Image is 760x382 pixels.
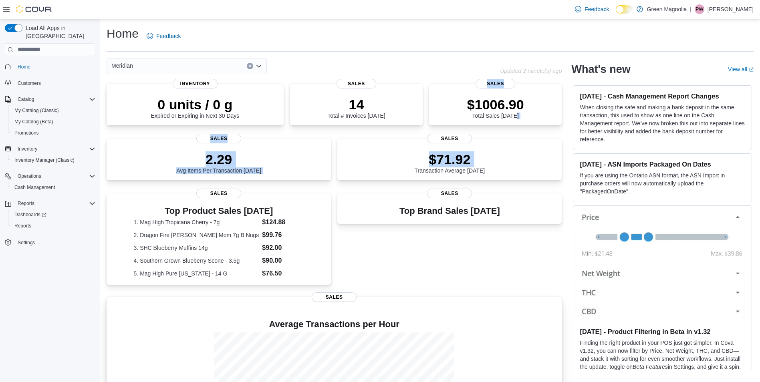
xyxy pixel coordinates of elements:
[262,230,304,240] dd: $99.76
[2,198,99,209] button: Reports
[415,151,485,174] div: Transaction Average [DATE]
[327,97,385,113] p: 14
[134,244,259,252] dt: 3. SHC Blueberry Muffins 14g
[14,211,46,218] span: Dashboards
[18,173,41,179] span: Operations
[11,155,78,165] a: Inventory Manager (Classic)
[580,92,745,100] h3: [DATE] - Cash Management Report Changes
[14,171,95,181] span: Operations
[647,4,687,14] p: Green Magnolia
[14,223,31,229] span: Reports
[11,128,42,138] a: Promotions
[14,171,44,181] button: Operations
[134,269,259,277] dt: 5. Mag High Pure [US_STATE] - 14 G
[8,105,99,116] button: My Catalog (Classic)
[14,107,59,114] span: My Catalog (Classic)
[14,78,44,88] a: Customers
[2,171,99,182] button: Operations
[18,96,34,103] span: Catalog
[708,4,754,14] p: [PERSON_NAME]
[134,206,304,216] h3: Top Product Sales [DATE]
[196,134,241,143] span: Sales
[8,220,99,231] button: Reports
[728,66,754,72] a: View allExternal link
[14,199,95,208] span: Reports
[113,320,555,329] h4: Average Transactions per Hour
[14,237,95,247] span: Settings
[476,79,515,88] span: Sales
[11,117,56,127] a: My Catalog (Beta)
[427,189,472,198] span: Sales
[151,97,239,113] p: 0 units / 0 g
[18,146,37,152] span: Inventory
[14,94,37,104] button: Catalog
[262,243,304,253] dd: $92.00
[2,94,99,105] button: Catalog
[18,200,34,207] span: Reports
[14,94,95,104] span: Catalog
[134,231,259,239] dt: 2. Dragon Fire [PERSON_NAME] Mom 7g B Nugs
[399,206,500,216] h3: Top Brand Sales [DATE]
[107,26,139,42] h1: Home
[247,63,253,69] button: Clear input
[11,221,95,231] span: Reports
[14,78,95,88] span: Customers
[2,143,99,155] button: Inventory
[14,62,34,72] a: Home
[585,5,609,13] span: Feedback
[11,106,62,115] a: My Catalog (Classic)
[11,117,95,127] span: My Catalog (Beta)
[427,134,472,143] span: Sales
[695,4,704,14] div: Patrick Walker
[337,79,376,88] span: Sales
[467,97,524,119] div: Total Sales [DATE]
[11,210,50,219] a: Dashboards
[173,79,218,88] span: Inventory
[151,97,239,119] div: Expired or Expiring in Next 30 Days
[14,130,39,136] span: Promotions
[176,151,261,167] p: 2.29
[18,80,41,86] span: Customers
[2,236,99,248] button: Settings
[11,221,34,231] a: Reports
[580,339,745,379] p: Finding the right product in your POS just got simpler. In Cova v1.32, you can now filter by Pric...
[16,5,52,13] img: Cova
[580,171,745,195] p: If you are using the Ontario ASN format, the ASN Import in purchase orders will now automatically...
[111,61,133,70] span: Meridian
[11,128,95,138] span: Promotions
[156,32,181,40] span: Feedback
[262,269,304,278] dd: $76.50
[14,199,38,208] button: Reports
[2,77,99,89] button: Customers
[11,106,95,115] span: My Catalog (Classic)
[312,292,357,302] span: Sales
[5,58,95,269] nav: Complex example
[11,210,95,219] span: Dashboards
[14,157,75,163] span: Inventory Manager (Classic)
[8,182,99,193] button: Cash Management
[11,155,95,165] span: Inventory Manager (Classic)
[8,127,99,139] button: Promotions
[327,97,385,119] div: Total # Invoices [DATE]
[690,4,691,14] p: |
[415,151,485,167] p: $71.92
[467,97,524,113] p: $1006.90
[695,4,703,14] span: PW
[18,64,30,70] span: Home
[22,24,95,40] span: Load All Apps in [GEOGRAPHIC_DATA]
[14,238,38,247] a: Settings
[11,183,58,192] a: Cash Management
[580,160,745,168] h3: [DATE] - ASN Imports Packaged On Dates
[143,28,184,44] a: Feedback
[14,144,40,154] button: Inventory
[256,63,262,69] button: Open list of options
[14,119,53,125] span: My Catalog (Beta)
[616,5,633,14] input: Dark Mode
[749,67,754,72] svg: External link
[500,68,562,74] p: Updated 2 minute(s) ago
[580,328,745,336] h3: [DATE] - Product Filtering in Beta in v1.32
[8,116,99,127] button: My Catalog (Beta)
[571,63,630,76] h2: What's new
[262,256,304,265] dd: $90.00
